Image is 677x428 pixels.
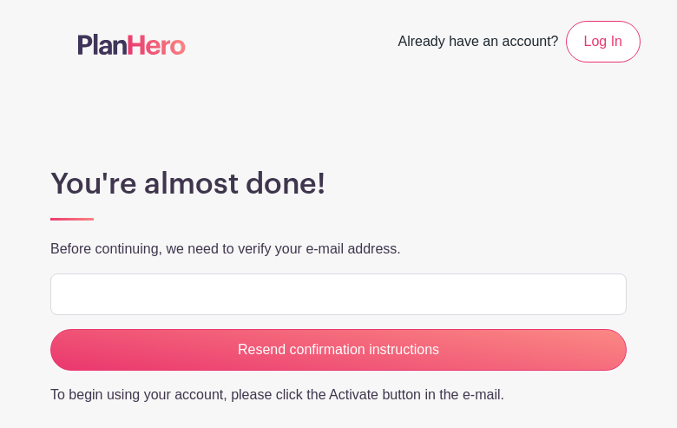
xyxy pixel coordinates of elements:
h1: You're almost done! [50,167,627,201]
p: To begin using your account, please click the Activate button in the e-mail. [50,385,627,405]
input: Resend confirmation instructions [50,329,627,371]
p: Before continuing, we need to verify your e-mail address. [50,239,627,260]
a: Log In [566,21,641,63]
span: Already have an account? [398,24,559,63]
img: logo-507f7623f17ff9eddc593b1ce0a138ce2505c220e1c5a4e2b4648c50719b7d32.svg [78,34,186,55]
